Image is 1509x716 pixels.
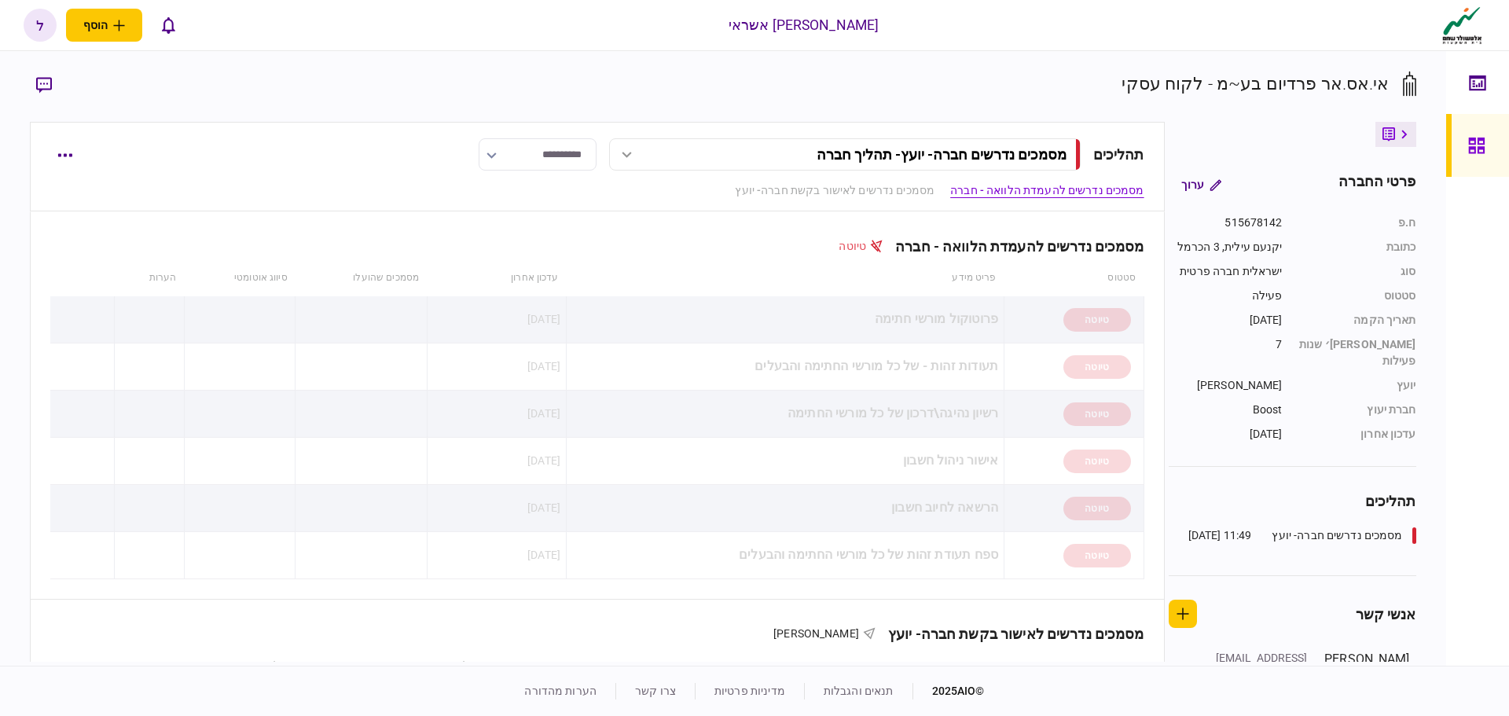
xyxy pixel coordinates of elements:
[1169,215,1283,231] div: 515678142
[567,260,1004,296] th: פריט מידע
[1122,71,1389,97] div: אי.אס.אר פרדיום בע~מ - לקוח עסקי
[773,627,859,640] span: [PERSON_NAME]
[1298,215,1416,231] div: ח.פ
[714,685,785,697] a: מדיניות פרטיות
[883,238,1144,255] div: מסמכים נדרשים להעמדת הלוואה - חברה
[572,490,998,526] div: הרשאה לחיוב חשבון
[572,443,998,479] div: אישור ניהול חשבון
[296,260,427,296] th: מסמכים שהועלו
[66,9,142,42] button: פתח תפריט להוספת לקוח
[101,648,155,684] th: הערות
[1063,308,1131,332] div: טיוטה
[1034,648,1144,684] th: סטטוס
[817,146,1067,163] div: מסמכים נדרשים חברה- יועץ - תהליך חברה
[1063,402,1131,426] div: טיוטה
[1206,650,1308,683] div: [EMAIL_ADDRESS][DOMAIN_NAME]
[572,349,998,384] div: תעודות זהות - של כל מורשי החתימה והבעלים
[1169,288,1283,304] div: פעילה
[1298,336,1416,369] div: [PERSON_NAME]׳ שנות פעילות
[24,9,57,42] button: ל
[1298,239,1416,255] div: כתובת
[184,260,296,296] th: סיווג אוטומטי
[1169,377,1283,394] div: [PERSON_NAME]
[572,302,998,337] div: פרוטוקול מורשי חתימה
[524,685,597,697] a: הערות מהדורה
[1169,490,1416,512] div: תהליכים
[1169,336,1283,369] div: 7
[242,648,345,684] th: מסמכים שהועלו
[1439,6,1485,45] img: client company logo
[115,260,184,296] th: הערות
[527,453,560,468] div: [DATE]
[1063,497,1131,520] div: טיוטה
[839,238,883,255] div: טיוטה
[1272,527,1402,544] div: מסמכים נדרשים חברה- יועץ
[1298,402,1416,418] div: חברת יעוץ
[1063,355,1131,379] div: טיוטה
[633,648,1034,684] th: פריט מידע
[1169,239,1283,255] div: יקנעם עילית, 3 הכרמל
[1188,527,1252,544] div: 11:49 [DATE]
[1169,171,1234,199] button: ערוך
[527,358,560,374] div: [DATE]
[527,311,560,327] div: [DATE]
[950,182,1144,199] a: מסמכים נדרשים להעמדת הלוואה - חברה
[427,260,567,296] th: עדכון אחרון
[527,406,560,421] div: [DATE]
[527,500,560,516] div: [DATE]
[155,648,242,684] th: סיווג אוטומטי
[524,648,633,684] th: עדכון אחרון
[1063,544,1131,567] div: טיוטה
[1338,171,1415,199] div: פרטי החברה
[1356,604,1416,625] div: אנשי קשר
[1169,402,1283,418] div: Boost
[609,138,1081,171] button: מסמכים נדרשים חברה- יועץ- תהליך חברה
[152,9,185,42] button: פתח רשימת התראות
[572,396,998,431] div: רשיון נהיגה\דרכון של כל מורשי החתימה
[912,683,985,699] div: © 2025 AIO
[572,538,998,573] div: ספח תעודת זהות של כל מורשי החתימה והבעלים
[824,685,894,697] a: תנאים והגבלות
[1169,312,1283,329] div: [DATE]
[527,547,560,563] div: [DATE]
[1298,288,1416,304] div: סטטוס
[345,648,525,684] th: קבצים שנשלחו
[1298,312,1416,329] div: תאריך הקמה
[1298,263,1416,280] div: סוג
[1169,426,1283,442] div: [DATE]
[735,182,934,199] a: מסמכים נדרשים לאישור בקשת חברה- יועץ
[1004,260,1144,296] th: סטטוס
[1063,450,1131,473] div: טיוטה
[1188,527,1416,544] a: מסמכים נדרשים חברה- יועץ11:49 [DATE]
[876,626,1144,642] div: מסמכים נדרשים לאישור בקשת חברה- יועץ
[1298,377,1416,394] div: יועץ
[729,15,879,35] div: [PERSON_NAME] אשראי
[1169,263,1283,280] div: ישראלית חברה פרטית
[635,685,676,697] a: צרו קשר
[1093,144,1144,165] div: תהליכים
[1298,426,1416,442] div: עדכון אחרון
